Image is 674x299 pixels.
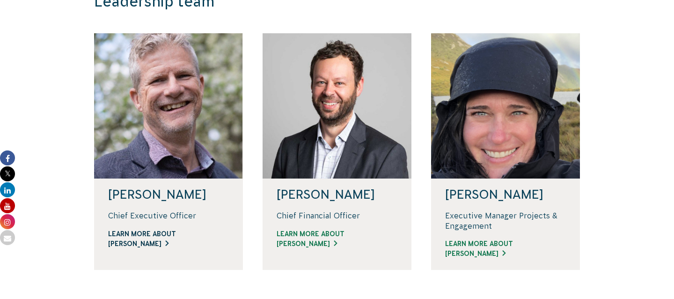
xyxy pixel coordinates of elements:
[445,239,566,259] a: Learn more about [PERSON_NAME]
[277,188,397,201] h4: [PERSON_NAME]
[277,210,397,221] p: Chief Financial Officer
[108,229,229,249] a: Learn more about [PERSON_NAME]
[277,229,397,249] a: Learn more about [PERSON_NAME]
[445,188,566,201] h4: [PERSON_NAME]
[108,210,229,221] p: Chief Executive Officer
[445,210,566,232] p: Executive Manager Projects & Engagement
[108,188,229,201] h4: [PERSON_NAME]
